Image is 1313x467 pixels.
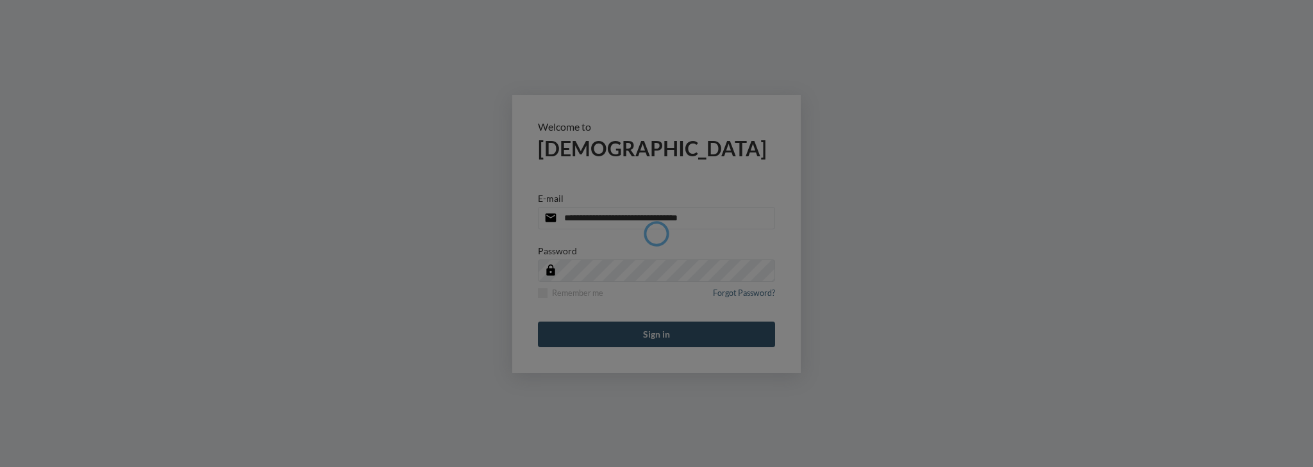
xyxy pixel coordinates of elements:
[538,120,775,133] p: Welcome to
[538,193,564,204] p: E-mail
[538,288,603,298] label: Remember me
[538,136,775,161] h2: [DEMOGRAPHIC_DATA]
[538,245,577,256] p: Password
[713,288,775,306] a: Forgot Password?
[538,322,775,347] button: Sign in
